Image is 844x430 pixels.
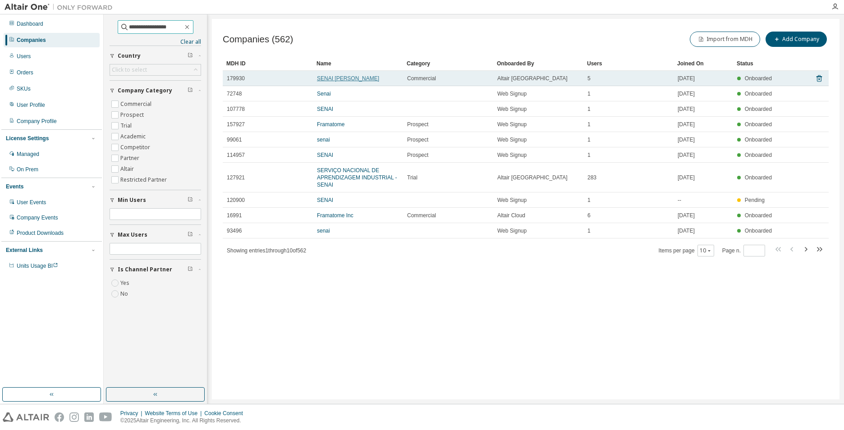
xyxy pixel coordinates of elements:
[17,118,57,125] div: Company Profile
[110,225,201,245] button: Max Users
[110,190,201,210] button: Min Users
[317,137,330,143] a: senai
[17,85,31,92] div: SKUs
[497,105,527,113] span: Web Signup
[110,38,201,46] a: Clear all
[317,106,333,112] a: SENAI
[497,75,568,82] span: Altair [GEOGRAPHIC_DATA]
[587,136,591,143] span: 1
[120,278,131,288] label: Yes
[722,245,765,256] span: Page n.
[316,56,399,71] div: Name
[317,212,353,219] a: Framatome Inc
[678,197,681,204] span: --
[497,227,527,234] span: Web Signup
[118,52,141,59] span: Country
[227,121,245,128] span: 157927
[120,99,153,110] label: Commercial
[188,266,193,273] span: Clear filter
[678,90,695,97] span: [DATE]
[587,174,596,181] span: 283
[407,75,436,82] span: Commercial
[227,136,242,143] span: 99061
[587,90,591,97] span: 1
[112,66,147,73] div: Click to select
[188,87,193,94] span: Clear filter
[700,247,712,254] button: 10
[5,3,117,12] img: Altair One
[204,410,248,417] div: Cookie Consent
[120,288,130,299] label: No
[678,136,695,143] span: [DATE]
[17,53,31,60] div: Users
[17,20,43,27] div: Dashboard
[587,212,591,219] span: 6
[737,56,775,71] div: Status
[17,214,58,221] div: Company Events
[17,263,58,269] span: Units Usage BI
[120,164,136,174] label: Altair
[17,229,64,237] div: Product Downloads
[120,153,141,164] label: Partner
[678,151,695,159] span: [DATE]
[407,151,428,159] span: Prospect
[110,46,201,66] button: Country
[587,197,591,204] span: 1
[317,121,344,128] a: Framatome
[69,412,79,422] img: instagram.svg
[17,37,46,44] div: Companies
[587,75,591,82] span: 5
[317,197,333,203] a: SENAI
[227,90,242,97] span: 72748
[745,106,772,112] span: Onboarded
[118,197,146,204] span: Min Users
[227,105,245,113] span: 107778
[745,91,772,97] span: Onboarded
[407,212,436,219] span: Commercial
[497,174,568,181] span: Altair [GEOGRAPHIC_DATA]
[678,174,695,181] span: [DATE]
[587,151,591,159] span: 1
[227,151,245,159] span: 114957
[227,227,242,234] span: 93496
[223,34,293,45] span: Companies (562)
[407,136,428,143] span: Prospect
[678,121,695,128] span: [DATE]
[110,81,201,101] button: Company Category
[6,183,23,190] div: Events
[188,231,193,238] span: Clear filter
[118,87,172,94] span: Company Category
[678,212,695,219] span: [DATE]
[497,56,580,71] div: Onboarded By
[317,228,330,234] a: senai
[227,212,242,219] span: 16991
[497,212,525,219] span: Altair Cloud
[99,412,112,422] img: youtube.svg
[317,91,331,97] a: Senai
[745,152,772,158] span: Onboarded
[145,410,204,417] div: Website Terms of Use
[407,121,428,128] span: Prospect
[227,174,245,181] span: 127921
[17,101,45,109] div: User Profile
[17,151,39,158] div: Managed
[110,64,201,75] div: Click to select
[745,174,772,181] span: Onboarded
[227,75,245,82] span: 179930
[227,247,306,254] span: Showing entries 1 through 10 of 562
[6,135,49,142] div: License Settings
[17,199,46,206] div: User Events
[120,110,146,120] label: Prospect
[120,120,133,131] label: Trial
[317,75,379,82] a: SENAI [PERSON_NAME]
[766,32,827,47] button: Add Company
[659,245,714,256] span: Items per page
[745,212,772,219] span: Onboarded
[317,152,333,158] a: SENAI
[84,412,94,422] img: linkedin.svg
[497,136,527,143] span: Web Signup
[120,417,248,425] p: © 2025 Altair Engineering, Inc. All Rights Reserved.
[497,121,527,128] span: Web Signup
[587,227,591,234] span: 1
[226,56,309,71] div: MDH ID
